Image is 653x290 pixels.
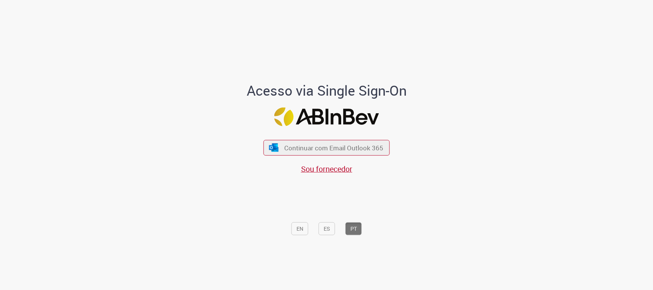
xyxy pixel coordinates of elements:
button: EN [291,222,308,235]
img: ícone Azure/Microsoft 360 [268,143,279,152]
button: ES [319,222,335,235]
span: Continuar com Email Outlook 365 [284,143,383,152]
img: Logo ABInBev [274,107,379,126]
button: PT [345,222,362,235]
button: ícone Azure/Microsoft 360 Continuar com Email Outlook 365 [264,140,390,156]
a: Sou fornecedor [301,164,352,174]
h1: Acesso via Single Sign-On [220,83,433,98]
